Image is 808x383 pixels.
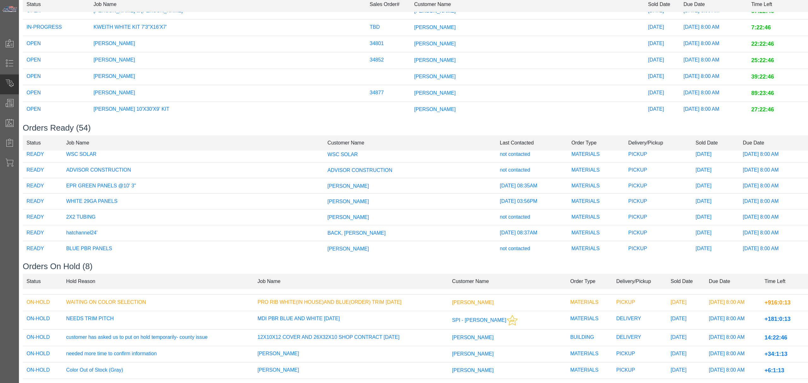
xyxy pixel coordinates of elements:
[705,330,761,346] td: [DATE] 8:00 AM
[254,330,449,346] td: 12X10X12 COVER AND 26X32X10 SHOP CONTRACT [DATE]
[23,225,62,241] td: READY
[764,351,787,357] span: +34:1:13
[414,107,456,112] span: [PERSON_NAME]
[761,274,808,289] td: Time Left
[324,135,496,150] td: Customer Name
[625,241,692,256] td: PICKUP
[254,295,449,311] td: PRO RIB WHITE(IN HOUSE)AND BLUE(ORDER) TRIM [DATE]
[496,162,568,178] td: not contacted
[328,152,358,157] span: WSC SOLAR
[90,20,366,36] td: KWEITH WHITE KIT 7'3"X16'X7'
[612,362,667,379] td: PICKUP
[644,69,680,85] td: [DATE]
[366,52,410,69] td: 34852
[366,85,410,102] td: 34877
[567,209,624,225] td: MATERIALS
[496,147,568,162] td: not contacted
[567,330,613,346] td: BUILDING
[62,346,254,362] td: needed more time to confirm information
[23,311,62,330] td: ON-HOLD
[452,300,494,305] span: [PERSON_NAME]
[567,147,624,162] td: MATERIALS
[667,274,705,289] td: Sold Date
[692,178,739,194] td: [DATE]
[751,74,774,80] span: 39:22:46
[496,178,568,194] td: [DATE] 08:35AM
[692,135,739,150] td: Sold Date
[62,147,324,162] td: WSC SOLAR
[23,295,62,311] td: ON-HOLD
[23,178,62,194] td: READY
[496,225,568,241] td: [DATE] 08:37AM
[625,194,692,209] td: PICKUP
[62,209,324,225] td: 2X2 TUBING
[739,178,808,194] td: [DATE] 8:00 AM
[739,135,808,150] td: Due Date
[692,162,739,178] td: [DATE]
[567,225,624,241] td: MATERIALS
[739,147,808,162] td: [DATE] 8:00 AM
[705,311,761,330] td: [DATE] 8:00 AM
[612,274,667,289] td: Delivery/Pickup
[692,209,739,225] td: [DATE]
[62,135,324,150] td: Job Name
[625,178,692,194] td: PICKUP
[625,147,692,162] td: PICKUP
[23,135,62,150] td: Status
[62,162,324,178] td: ADVISOR CONSTRUCTION
[90,52,366,69] td: [PERSON_NAME]
[328,215,369,220] span: [PERSON_NAME]
[414,90,456,96] span: [PERSON_NAME]
[328,183,369,188] span: [PERSON_NAME]
[62,295,254,311] td: WAITING ON COLOR SELECTION
[90,85,366,102] td: [PERSON_NAME]
[751,106,774,113] span: 27:22:46
[366,36,410,52] td: 34801
[739,225,808,241] td: [DATE] 8:00 AM
[90,36,366,52] td: [PERSON_NAME]
[254,311,449,330] td: MDI PBR BLUE AND WHITE [DATE]
[328,168,392,173] span: ADVISOR CONSTRUCTION
[62,225,324,241] td: hatchannel24'
[764,316,791,322] span: +181:0:13
[739,241,808,256] td: [DATE] 8:00 AM
[567,274,613,289] td: Order Type
[764,367,784,374] span: +6:1:13
[612,330,667,346] td: DELIVERY
[692,194,739,209] td: [DATE]
[692,225,739,241] td: [DATE]
[2,6,18,13] img: Metals Direct Inc Logo
[23,36,90,52] td: OPEN
[23,274,62,289] td: Status
[567,346,613,362] td: MATERIALS
[62,274,254,289] td: Hold Reason
[567,311,613,330] td: MATERIALS
[448,274,566,289] td: Customer Name
[452,368,494,373] span: [PERSON_NAME]
[328,230,386,236] span: BACK, [PERSON_NAME]
[680,69,748,85] td: [DATE] 8:00 AM
[567,135,624,150] td: Order Type
[23,241,62,256] td: READY
[567,241,624,256] td: MATERIALS
[414,74,456,79] span: [PERSON_NAME]
[23,162,62,178] td: READY
[705,274,761,289] td: Due Date
[23,194,62,209] td: READY
[567,362,613,379] td: MATERIALS
[23,123,808,133] h3: Orders Ready (54)
[680,20,748,36] td: [DATE] 8:00 AM
[680,102,748,118] td: [DATE] 8:00 AM
[625,225,692,241] td: PICKUP
[739,194,808,209] td: [DATE] 8:00 AM
[644,36,680,52] td: [DATE]
[507,315,518,326] img: This customer should be prioritized
[567,162,624,178] td: MATERIALS
[751,90,774,96] span: 89:23:46
[496,241,568,256] td: not contacted
[644,85,680,102] td: [DATE]
[23,346,62,362] td: ON-HOLD
[254,362,449,379] td: [PERSON_NAME]
[667,330,705,346] td: [DATE]
[496,209,568,225] td: not contacted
